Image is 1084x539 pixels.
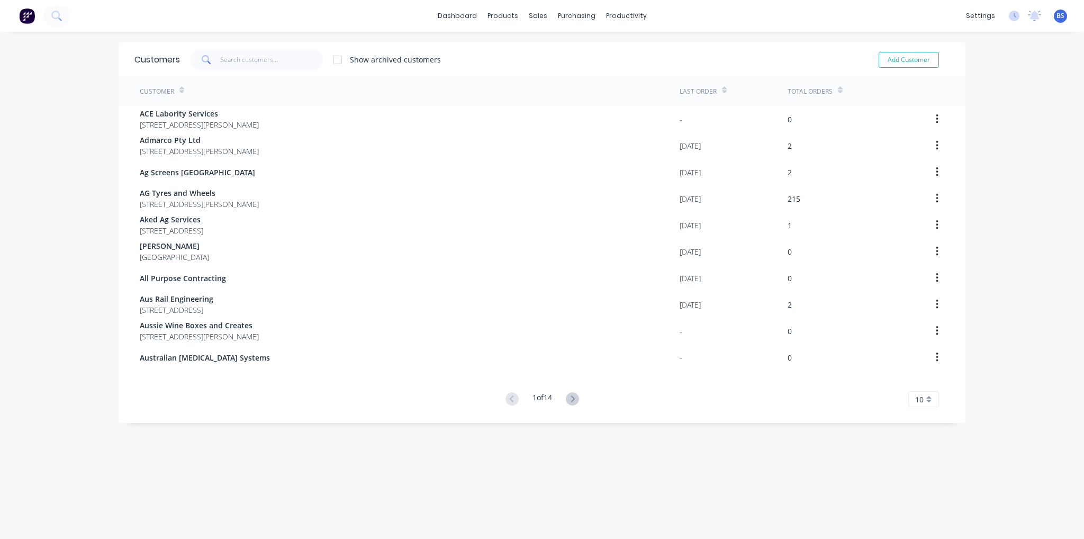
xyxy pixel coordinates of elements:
div: 1 of 14 [532,392,552,407]
span: Ag Screens [GEOGRAPHIC_DATA] [140,167,255,178]
div: Customers [134,53,180,66]
span: [STREET_ADDRESS][PERSON_NAME] [140,331,259,342]
div: Last Order [680,87,717,96]
span: [PERSON_NAME] [140,240,209,251]
div: [DATE] [680,140,701,151]
div: 2 [788,167,792,178]
div: Show archived customers [350,54,441,65]
span: Aussie Wine Boxes and Creates [140,320,259,331]
span: Admarco Pty Ltd [140,134,259,146]
span: [STREET_ADDRESS] [140,304,213,316]
div: 215 [788,193,800,204]
div: 0 [788,114,792,125]
div: [DATE] [680,167,701,178]
div: Customer [140,87,174,96]
div: - [680,352,682,363]
div: 0 [788,246,792,257]
span: [STREET_ADDRESS][PERSON_NAME] [140,119,259,130]
span: AG Tyres and Wheels [140,187,259,199]
div: 0 [788,352,792,363]
span: Australian [MEDICAL_DATA] Systems [140,352,270,363]
span: [STREET_ADDRESS] [140,225,203,236]
img: Factory [19,8,35,24]
span: ACE Labority Services [140,108,259,119]
div: Total Orders [788,87,833,96]
div: productivity [601,8,652,24]
div: [DATE] [680,273,701,284]
div: [DATE] [680,299,701,310]
div: settings [961,8,1000,24]
div: sales [523,8,553,24]
span: Aked Ag Services [140,214,203,225]
div: 0 [788,326,792,337]
div: [DATE] [680,220,701,231]
div: purchasing [553,8,601,24]
div: 0 [788,273,792,284]
button: Add Customer [879,52,939,68]
span: Aus Rail Engineering [140,293,213,304]
div: 2 [788,140,792,151]
span: 10 [915,394,924,405]
div: 2 [788,299,792,310]
div: [DATE] [680,246,701,257]
span: All Purpose Contracting [140,273,226,284]
div: 1 [788,220,792,231]
a: dashboard [432,8,482,24]
div: [DATE] [680,193,701,204]
div: - [680,326,682,337]
span: BS [1056,11,1064,21]
span: [STREET_ADDRESS][PERSON_NAME] [140,199,259,210]
span: [STREET_ADDRESS][PERSON_NAME] [140,146,259,157]
span: [GEOGRAPHIC_DATA] [140,251,209,263]
input: Search customers... [220,49,323,70]
div: products [482,8,523,24]
div: - [680,114,682,125]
